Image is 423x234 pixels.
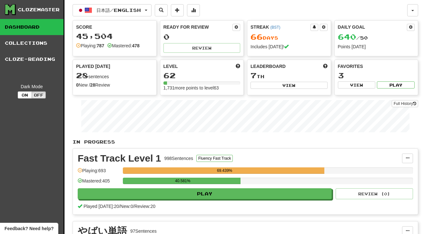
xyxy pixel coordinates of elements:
[236,63,240,70] span: Score more points to level up
[76,24,153,30] div: Score
[125,167,324,174] div: 69.439%
[377,81,415,89] button: Play
[251,24,310,30] div: Streak
[251,71,257,80] span: 7
[133,204,134,209] span: /
[73,4,152,16] button: 日本語/English
[323,63,328,70] span: This week in points, UTC
[251,63,286,70] span: Leaderboard
[251,33,328,41] div: Day s
[73,139,418,145] p: In Progress
[163,71,241,80] div: 62
[107,42,140,49] div: Mastered:
[18,6,60,13] div: Clozemaster
[187,4,200,16] button: More stats
[132,43,139,48] strong: 478
[78,178,120,188] div: Mastered: 405
[163,85,241,91] div: 1,731 more points to level 63
[96,7,141,13] span: 日本語 / English
[76,42,104,49] div: Playing:
[84,204,119,209] span: Played [DATE]: 20
[120,204,133,209] span: New: 0
[97,43,104,48] strong: 787
[163,33,241,41] div: 0
[171,4,184,16] button: Add sentence to collection
[251,71,328,80] div: th
[125,178,241,184] div: 40.581%
[336,188,413,199] button: Review (0)
[338,35,368,41] span: / 50
[338,32,356,41] span: 640
[78,188,332,199] button: Play
[163,63,178,70] span: Level
[163,43,241,53] button: Review
[119,204,120,209] span: /
[32,91,46,98] button: Off
[338,24,407,31] div: Daily Goal
[134,204,155,209] span: Review: 20
[392,100,418,107] a: Full History
[5,225,54,232] span: Open feedback widget
[251,43,328,50] div: Includes [DATE]!
[196,155,233,162] button: Fluency Fast Track
[76,71,88,80] span: 28
[155,4,168,16] button: Search sentences
[76,82,153,88] div: New / Review
[5,83,59,90] div: Dark Mode
[163,24,233,30] div: Ready for Review
[90,82,95,88] strong: 28
[270,25,280,30] a: (BST)
[251,32,263,41] span: 66
[18,91,32,98] button: On
[76,32,153,40] div: 45,504
[76,82,79,88] strong: 0
[338,71,415,80] div: 3
[251,82,328,89] button: View
[338,43,415,50] div: Points [DATE]
[76,71,153,80] div: sentences
[78,167,120,178] div: Playing: 693
[78,154,161,163] div: Fast Track Level 1
[164,155,193,162] div: 998 Sentences
[76,63,110,70] span: Played [DATE]
[338,81,376,89] button: View
[338,63,415,70] div: Favorites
